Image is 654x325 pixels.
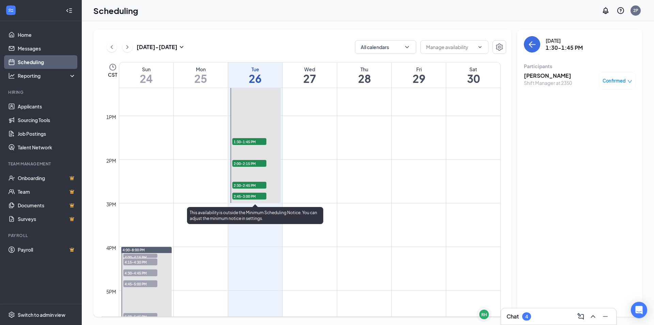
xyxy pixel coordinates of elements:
[617,6,625,15] svg: QuestionInfo
[18,113,76,127] a: Sourcing Tools
[123,280,157,287] span: 4:45-5:00 PM
[546,37,583,44] div: [DATE]
[18,100,76,113] a: Applicants
[446,73,500,84] h1: 30
[66,7,73,14] svg: Collapse
[404,44,410,50] svg: ChevronDown
[8,233,75,238] div: Payroll
[392,62,446,88] a: August 29, 2025
[392,66,446,73] div: Fri
[232,193,266,200] span: 2:45-3:00 PM
[525,314,528,320] div: 4
[524,36,540,53] button: back-button
[426,43,474,51] input: Manage availability
[177,43,186,51] svg: SmallChevronDown
[18,55,76,69] a: Scheduling
[18,28,76,42] a: Home
[123,258,157,265] span: 4:15-4:30 PM
[8,72,15,79] svg: Analysis
[18,311,65,318] div: Switch to admin view
[123,269,157,276] span: 4:30-4:45 PM
[18,212,76,226] a: SurveysCrown
[105,288,118,295] div: 5pm
[18,185,76,198] a: TeamCrown
[446,66,500,73] div: Sat
[93,5,138,16] h1: Scheduling
[18,127,76,141] a: Job Postings
[8,161,75,167] div: Team Management
[546,44,583,51] h3: 1:30-1:45 PM
[123,248,145,252] span: 4:00-8:00 PM
[589,312,597,321] svg: ChevronUp
[105,113,118,121] div: 1pm
[107,42,117,52] button: ChevronLeft
[105,201,118,208] div: 3pm
[631,302,647,318] div: Open Intercom Messenger
[575,311,586,322] button: ComposeMessage
[137,43,177,51] h3: [DATE] - [DATE]
[18,42,76,55] a: Messages
[337,73,391,84] h1: 28
[8,89,75,95] div: Hiring
[18,72,76,79] div: Reporting
[228,66,282,73] div: Tue
[105,157,118,164] div: 2pm
[119,62,173,88] a: August 24, 2025
[477,44,483,50] svg: ChevronDown
[588,311,598,322] button: ChevronUp
[108,71,117,78] span: CST
[337,66,391,73] div: Thu
[174,73,228,84] h1: 25
[124,43,131,51] svg: ChevronRight
[232,138,266,145] span: 1:30-1:45 PM
[603,77,626,84] span: Confirmed
[228,62,282,88] a: August 26, 2025
[109,63,117,71] svg: Clock
[493,40,506,54] button: Settings
[495,43,503,51] svg: Settings
[187,207,323,224] div: This availability is outside the Minimum Scheduling Notice. You can adjust the minimum notice in ...
[119,73,173,84] h1: 24
[232,160,266,167] span: 2:00-2:15 PM
[232,182,266,189] span: 2:30-2:45 PM
[174,66,228,73] div: Mon
[123,313,157,320] span: 5:30-5:45 PM
[122,42,133,52] button: ChevronRight
[18,171,76,185] a: OnboardingCrown
[108,43,115,51] svg: ChevronLeft
[119,66,173,73] div: Sun
[7,7,14,14] svg: WorkstreamLogo
[18,243,76,256] a: PayrollCrown
[283,73,337,84] h1: 27
[8,311,15,318] svg: Settings
[105,244,118,252] div: 4pm
[507,313,519,320] h3: Chat
[633,8,638,13] div: 2P
[600,311,611,322] button: Minimize
[524,63,636,70] div: Participants
[283,62,337,88] a: August 27, 2025
[577,312,585,321] svg: ComposeMessage
[174,62,228,88] a: August 25, 2025
[337,62,391,88] a: August 28, 2025
[283,66,337,73] div: Wed
[627,79,632,84] span: down
[481,312,487,317] div: RH
[123,254,157,261] span: 4:00-4:15 PM
[18,198,76,212] a: DocumentsCrown
[528,40,536,48] svg: ArrowLeft
[228,73,282,84] h1: 26
[446,62,500,88] a: August 30, 2025
[524,79,572,86] div: Shift Manager at 2350
[601,312,609,321] svg: Minimize
[524,72,572,79] h3: [PERSON_NAME]
[18,141,76,154] a: Talent Network
[355,40,416,54] button: All calendarsChevronDown
[392,73,446,84] h1: 29
[602,6,610,15] svg: Notifications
